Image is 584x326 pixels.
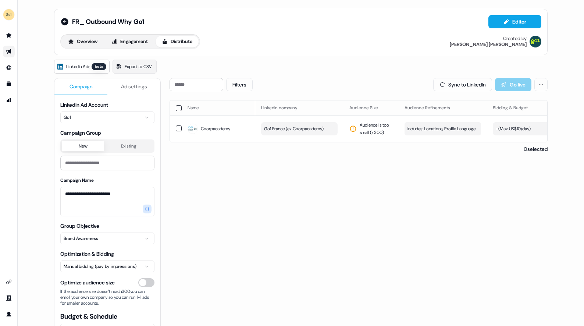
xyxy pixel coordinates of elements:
[92,63,106,70] div: beta
[72,17,144,26] span: FR_ Outbound Why Go1
[226,78,253,91] button: Filters
[60,223,99,229] label: Group Objective
[343,100,399,115] th: Audience Size
[60,279,115,286] span: Optimize audience size
[261,122,338,135] button: Go1 France (ex Coorpacademy)
[60,129,154,137] span: Campaign Group
[104,141,153,151] button: Existing
[255,100,343,115] th: LinkedIn company
[60,251,114,257] label: Optimization & Bidding
[3,292,15,304] a: Go to team
[54,60,110,74] a: LinkedIn Adsbeta
[3,62,15,74] a: Go to Inbound
[488,19,541,26] a: Editor
[433,78,492,91] button: Sync to LinkedIn
[264,125,324,132] span: Go1 France (ex Coorpacademy)
[62,36,104,47] button: Overview
[70,83,93,90] span: Campaign
[530,36,541,47] img: Antoine
[3,94,15,106] a: Go to attribution
[3,276,15,288] a: Go to integrations
[156,36,199,47] button: Distribute
[105,36,154,47] button: Engagement
[182,100,255,115] th: Name
[125,63,152,70] span: Export to CSV
[521,145,548,153] p: 0 selected
[121,83,147,90] span: Ad settings
[138,278,154,287] button: Optimize audience size
[3,78,15,90] a: Go to templates
[405,122,481,135] button: Includes: Locations, Profile Language
[488,15,541,28] button: Editor
[360,121,393,136] span: Audience is too small (< 300 )
[60,177,94,183] label: Campaign Name
[496,125,531,132] div: - ( Max US$10/day )
[62,141,104,151] button: New
[3,46,15,57] a: Go to outbound experience
[60,288,154,306] span: If the audience size doesn’t reach 300 you can enroll your own company so you can run 1-1 ads for...
[534,78,548,91] button: More actions
[60,102,108,108] label: LinkedIn Ad Account
[60,312,154,321] span: Budget & Schedule
[407,125,476,132] span: Includes: Locations, Profile Language
[493,122,569,135] button: -(Max US$10/day)
[3,308,15,320] a: Go to profile
[201,125,230,132] span: Coorpacademy
[399,100,487,115] th: Audience Refinements
[503,36,527,42] div: Created by
[66,63,90,70] span: LinkedIn Ads
[487,100,575,115] th: Bidding & Budget
[113,60,157,74] a: Export to CSV
[450,42,527,47] div: [PERSON_NAME] [PERSON_NAME]
[3,29,15,41] a: Go to prospects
